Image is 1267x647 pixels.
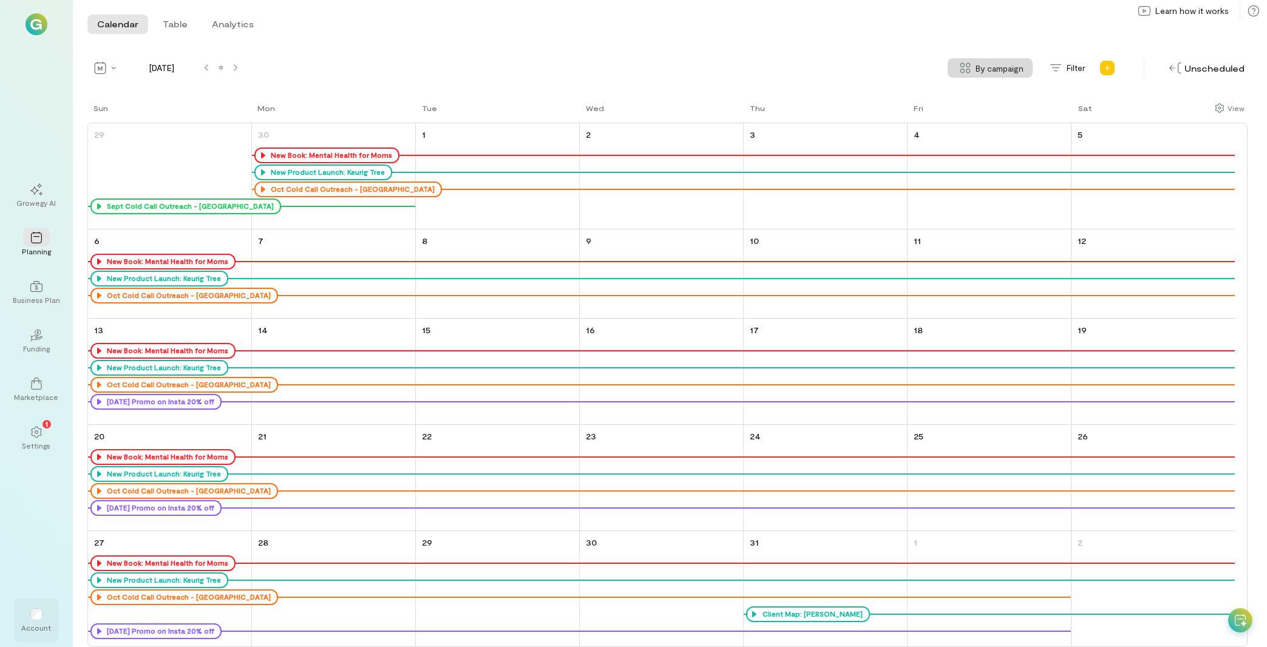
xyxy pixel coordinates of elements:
[13,295,60,305] div: Business Plan
[104,202,274,211] div: Sept Cold Call Outreach - [GEOGRAPHIC_DATA]
[104,291,271,300] div: Oct Cold Call Outreach - [GEOGRAPHIC_DATA]
[914,103,923,113] div: Fri
[90,572,228,588] div: New Product Launch: Keurig Tree
[911,427,926,445] a: October 25, 2024
[583,232,594,249] a: October 9, 2024
[911,232,923,249] a: October 11, 2024
[256,427,269,445] a: October 21, 2024
[1067,62,1085,74] span: Filter
[422,103,437,113] div: Tue
[580,425,744,531] td: October 23, 2024
[586,103,604,113] div: Wed
[104,380,271,390] div: Oct Cold Call Outreach - [GEOGRAPHIC_DATA]
[256,321,270,339] a: October 14, 2024
[90,254,236,269] div: New Book: Mental Health for Moms
[88,425,252,531] td: October 20, 2024
[90,271,228,286] div: New Product Launch: Keurig Tree
[420,534,435,551] a: October 29, 2024
[420,321,433,339] a: October 15, 2024
[90,449,236,465] div: New Book: Mental Health for Moms
[153,15,197,34] button: Table
[88,319,252,425] td: October 13, 2024
[256,232,266,249] a: October 7, 2024
[92,321,106,339] a: October 13, 2024
[911,126,922,143] a: October 4, 2024
[90,555,236,571] div: New Book: Mental Health for Moms
[747,321,761,339] a: October 17, 2024
[104,575,221,585] div: New Product Launch: Keurig Tree
[583,126,593,143] a: October 2, 2024
[907,229,1071,319] td: October 11, 2024
[746,606,870,622] div: Client Map: [PERSON_NAME]
[252,319,416,425] td: October 14, 2024
[90,343,236,359] div: New Book: Mental Health for Moms
[104,486,271,496] div: Oct Cold Call Outreach - [GEOGRAPHIC_DATA]
[583,321,597,339] a: October 16, 2024
[88,123,252,229] td: September 29, 2024
[17,198,56,208] div: Growegy AI
[907,319,1071,425] td: October 18, 2024
[268,168,385,177] div: New Product Launch: Keurig Tree
[743,319,907,425] td: October 17, 2024
[268,185,435,194] div: Oct Cold Call Outreach - [GEOGRAPHIC_DATA]
[1078,103,1092,113] div: Sat
[104,503,214,513] div: [DATE] Promo on Insta 20% off
[1071,425,1235,531] td: October 26, 2024
[15,222,58,266] a: Planning
[268,151,392,160] div: New Book: Mental Health for Moms
[580,319,744,425] td: October 16, 2024
[90,377,278,393] div: Oct Cold Call Outreach - [GEOGRAPHIC_DATA]
[1075,126,1085,143] a: October 5, 2024
[583,427,599,445] a: October 23, 2024
[22,623,52,632] div: Account
[1155,5,1229,17] span: Learn how it works
[15,174,58,217] a: Growegy AI
[92,534,107,551] a: October 27, 2024
[1071,123,1235,229] td: October 5, 2024
[15,368,58,412] a: Marketplace
[90,198,281,214] div: Sept Cold Call Outreach - [GEOGRAPHIC_DATA]
[1075,232,1089,249] a: October 12, 2024
[15,598,58,642] div: Account
[104,592,271,602] div: Oct Cold Call Outreach - [GEOGRAPHIC_DATA]
[93,103,108,113] div: Sun
[1072,102,1095,123] a: Saturday
[416,123,580,229] td: October 1, 2024
[90,360,228,376] div: New Product Launch: Keurig Tree
[252,425,416,531] td: October 21, 2024
[92,427,107,445] a: October 20, 2024
[104,363,221,373] div: New Product Launch: Keurig Tree
[254,181,442,197] div: Oct Cold Call Outreach - [GEOGRAPHIC_DATA]
[254,147,399,163] div: New Book: Mental Health for Moms
[580,229,744,319] td: October 9, 2024
[747,534,761,551] a: October 31, 2024
[104,469,221,479] div: New Product Launch: Keurig Tree
[911,534,920,551] a: November 1, 2024
[104,397,214,407] div: [DATE] Promo on Insta 20% off
[46,418,48,429] span: 1
[416,102,440,123] a: Tuesday
[252,229,416,319] td: October 7, 2024
[907,123,1071,229] td: October 4, 2024
[15,271,58,314] a: Business Plan
[1071,319,1235,425] td: October 19, 2024
[90,589,278,605] div: Oct Cold Call Outreach - [GEOGRAPHIC_DATA]
[1075,534,1085,551] a: November 2, 2024
[1228,103,1245,113] div: View
[747,427,763,445] a: October 24, 2024
[90,466,228,482] div: New Product Launch: Keurig Tree
[104,346,228,356] div: New Book: Mental Health for Moms
[1075,321,1089,339] a: October 19, 2024
[23,344,50,353] div: Funding
[252,123,416,229] td: September 30, 2024
[22,441,51,450] div: Settings
[22,246,51,256] div: Planning
[92,232,102,249] a: October 6, 2024
[750,103,765,113] div: Thu
[744,102,767,123] a: Thursday
[256,126,271,143] a: September 30, 2024
[1212,100,1248,117] div: Show columns
[15,319,58,363] a: Funding
[583,534,599,551] a: October 30, 2024
[104,274,221,283] div: New Product Launch: Keurig Tree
